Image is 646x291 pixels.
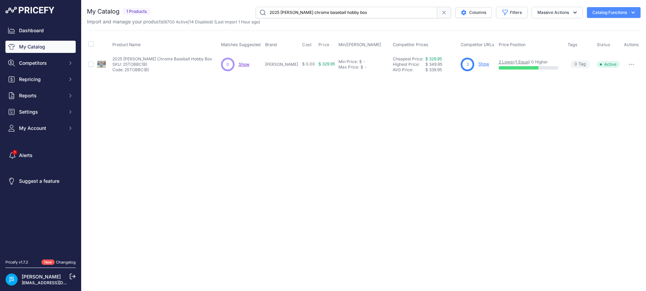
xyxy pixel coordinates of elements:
[461,42,494,47] span: Competitor URLs
[318,42,330,47] span: Price
[163,19,213,24] span: ( | )
[87,7,119,16] h2: My Catalog
[5,122,76,134] button: My Account
[496,7,528,18] button: Filters
[19,60,63,66] span: Competitors
[587,7,641,18] button: Catalog Functions
[532,7,583,18] button: Massive Actions
[359,59,362,64] div: $
[624,42,639,47] span: Actions
[5,90,76,102] button: Reports
[112,56,212,62] p: 2025 [PERSON_NAME] Chrome Baseball Hobby Box
[5,41,76,53] a: My Catalog
[19,125,63,132] span: My Account
[361,64,363,70] div: $
[338,59,358,64] div: Min Price:
[499,59,561,65] p: / / 0 Higher
[19,92,63,99] span: Reports
[393,67,425,73] div: AVG Price:
[165,19,188,24] a: 6700 Active
[41,259,55,265] span: New
[597,42,610,47] span: Status
[112,67,212,73] p: Code: 25TOBBC(B)
[499,59,514,64] a: 2 Lower
[5,259,28,265] div: Pricefy v1.7.2
[393,42,428,47] span: Competitor Prices
[466,61,469,67] span: 3
[5,7,54,14] img: Pricefy Logo
[226,61,229,67] span: 0
[455,7,492,18] button: Columns
[318,42,331,47] button: Price
[19,76,63,83] span: Repricing
[568,42,577,47] span: Tags
[478,61,489,66] a: Show
[5,149,76,161] a: Alerts
[189,19,211,24] a: 14 Disabled
[87,18,260,25] p: Import and manage your products
[363,64,367,70] div: -
[122,8,151,16] span: 1 Products
[574,61,577,67] span: 0
[302,61,315,66] span: $ 0.00
[5,106,76,118] button: Settings
[22,280,93,285] a: [EMAIL_ADDRESS][DOMAIN_NAME]
[302,42,313,47] button: Cost
[5,24,76,37] a: Dashboard
[56,260,76,265] a: Changelog
[393,62,425,67] div: Highest Price:
[239,62,250,67] a: Show
[221,42,261,47] span: Matches Suggested
[516,59,529,64] a: 1 Equal
[214,19,260,24] span: (Last import 1 Hour ago)
[499,42,525,47] span: Price Position
[318,61,335,66] span: $ 329.95
[425,56,442,61] a: $ 329.95
[112,42,141,47] span: Product Name
[265,42,277,47] span: Brand
[5,57,76,69] button: Competitors
[570,60,590,68] span: Tag
[425,62,442,67] span: $ 349.95
[265,62,299,67] p: [PERSON_NAME]
[597,42,612,47] button: Status
[256,7,437,18] input: Search
[597,61,620,68] span: Active
[425,67,458,73] div: $ 339.95
[5,175,76,187] a: Suggest a feature
[338,42,381,47] span: Min/[PERSON_NAME]
[112,62,212,67] p: SKU: 25TOBBC(B)
[302,42,312,47] span: Cost
[393,56,423,61] a: Cheapest Price:
[5,24,76,251] nav: Sidebar
[338,64,359,70] div: Max Price:
[22,274,61,279] a: [PERSON_NAME]
[5,73,76,85] button: Repricing
[19,109,63,115] span: Settings
[362,59,365,64] div: -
